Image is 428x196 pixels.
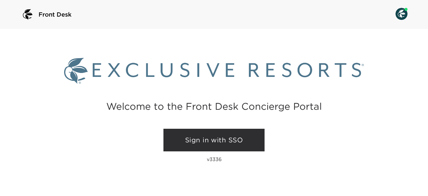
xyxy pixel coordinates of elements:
h2: Welcome to the Front Desk Concierge Portal [106,102,322,111]
img: User [395,8,408,20]
a: Sign in with SSO [163,129,265,152]
img: Exclusive Resorts logo [64,58,364,84]
p: v3336 [207,156,222,162]
span: Front Desk [39,10,72,19]
img: logo [20,7,35,22]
